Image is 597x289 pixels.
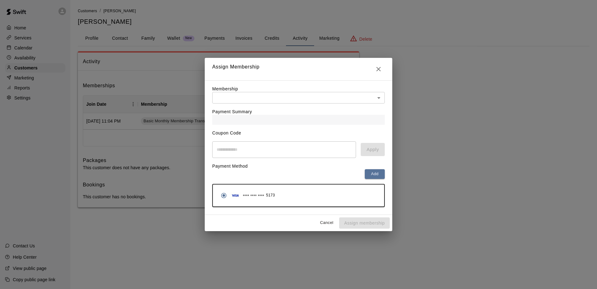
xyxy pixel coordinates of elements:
button: Cancel [317,218,337,228]
button: Close [372,63,385,75]
label: Membership [212,86,238,91]
span: 5173 [266,192,275,199]
label: Payment Method [212,164,248,169]
h2: Assign Membership [205,58,392,80]
label: Payment Summary [212,109,252,114]
label: Coupon Code [212,130,241,135]
button: Add [365,169,385,179]
img: Credit card brand logo [230,192,241,199]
